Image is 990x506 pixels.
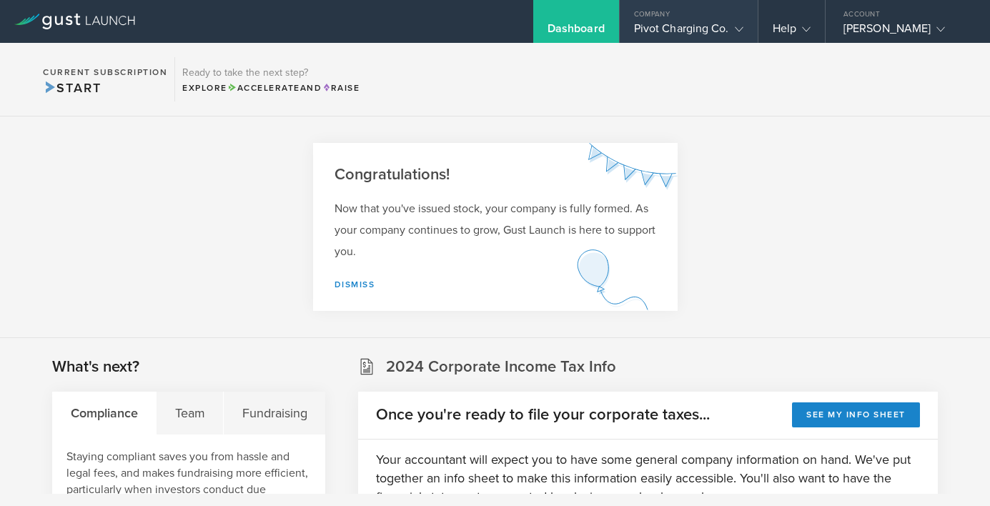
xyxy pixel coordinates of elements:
h3: Ready to take the next step? [182,68,360,78]
span: Accelerate [227,83,300,93]
div: Help [773,21,811,43]
h2: Current Subscription [43,68,167,76]
button: See my info sheet [792,402,920,427]
p: Your accountant will expect you to have some general company information on hand. We've put toget... [376,450,920,506]
h2: Once you're ready to file your corporate taxes... [376,405,710,425]
h2: 2024 Corporate Income Tax Info [386,357,616,377]
div: Dashboard [548,21,605,43]
span: and [227,83,322,93]
span: Raise [322,83,360,93]
div: Ready to take the next step?ExploreAccelerateandRaise [174,57,367,101]
span: Start [43,80,101,96]
a: Dismiss [335,279,375,289]
iframe: Chat Widget [919,437,990,506]
div: Pivot Charging Co. [634,21,743,43]
div: Explore [182,81,360,94]
div: Fundraising [224,392,325,435]
div: [PERSON_NAME] [843,21,965,43]
h2: Congratulations! [335,164,656,185]
div: Team [157,392,224,435]
p: Now that you've issued stock, your company is fully formed. As your company continues to grow, Gu... [335,198,656,262]
div: Compliance [52,392,157,435]
h2: What's next? [52,357,139,377]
